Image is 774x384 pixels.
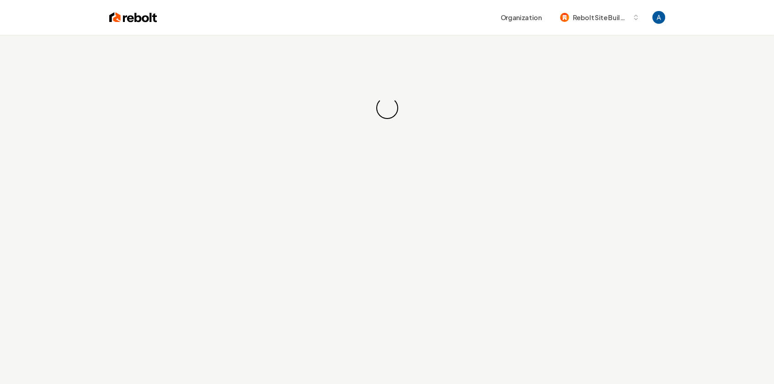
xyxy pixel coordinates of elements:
span: Rebolt Site Builder [573,13,629,22]
button: Organization [495,9,547,26]
img: Rebolt Logo [109,11,157,24]
button: Open user button [652,11,665,24]
img: Andrew Magana [652,11,665,24]
div: Loading [373,93,401,122]
img: Rebolt Site Builder [560,13,569,22]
